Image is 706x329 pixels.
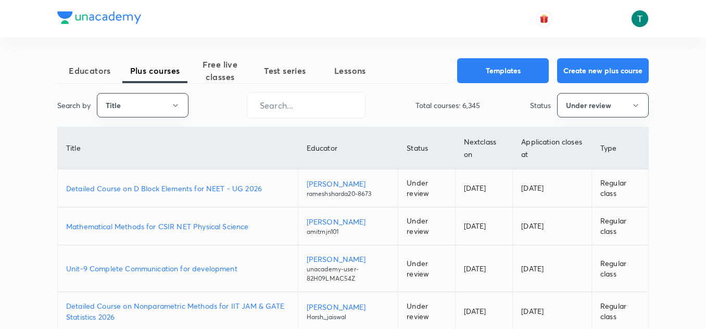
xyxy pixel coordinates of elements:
td: Regular class [591,245,648,292]
td: [DATE] [513,207,592,245]
th: Application closes at [513,127,592,169]
p: [PERSON_NAME] [307,254,390,265]
a: Company Logo [57,11,141,27]
td: [DATE] [513,169,592,207]
p: amitrnjn101 [307,227,390,236]
p: Search by [57,100,91,111]
th: Title [58,127,298,169]
p: rameshsharda20-8673 [307,189,390,199]
td: [DATE] [455,245,513,292]
button: Templates [457,58,549,83]
span: Free live classes [187,58,253,83]
p: Harsh_jaiswal [307,312,390,322]
p: Total courses: 6,345 [415,100,480,111]
a: [PERSON_NAME]amitrnjn101 [307,216,390,236]
input: Search... [247,92,365,119]
p: unacademy-user-82H09LMAC54Z [307,265,390,283]
span: Educators [57,64,122,77]
a: Unit-9 Complete Communication for development [66,263,289,274]
td: Under review [398,245,455,292]
button: Title [97,93,188,117]
span: Plus courses [122,64,187,77]
button: avatar [536,10,552,27]
td: Under review [398,207,455,245]
a: Detailed Course on Nonparametric Methods for IIT JAM & GATE Statistics 2026 [66,300,289,322]
p: [PERSON_NAME] [307,178,390,189]
a: [PERSON_NAME]unacademy-user-82H09LMAC54Z [307,254,390,283]
p: [PERSON_NAME] [307,216,390,227]
img: avatar [539,14,549,23]
a: Mathematical Methods for CSIR NET Physical Science [66,221,289,232]
p: Status [530,100,551,111]
td: Under review [398,169,455,207]
th: Type [591,127,648,169]
span: Test series [253,64,318,77]
span: Lessons [318,64,383,77]
a: [PERSON_NAME]rameshsharda20-8673 [307,178,390,199]
a: [PERSON_NAME]Harsh_jaiswal [307,301,390,322]
a: Detailed Course on D Block Elements for NEET - UG 2026 [66,183,289,194]
img: Tajvendra Singh [631,10,649,28]
td: [DATE] [455,207,513,245]
td: Regular class [591,169,648,207]
button: Under review [557,93,649,117]
button: Create new plus course [557,58,649,83]
th: Next class on [455,127,513,169]
th: Educator [298,127,398,169]
th: Status [398,127,455,169]
td: [DATE] [513,245,592,292]
td: Regular class [591,207,648,245]
td: [DATE] [455,169,513,207]
img: Company Logo [57,11,141,24]
p: [PERSON_NAME] [307,301,390,312]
